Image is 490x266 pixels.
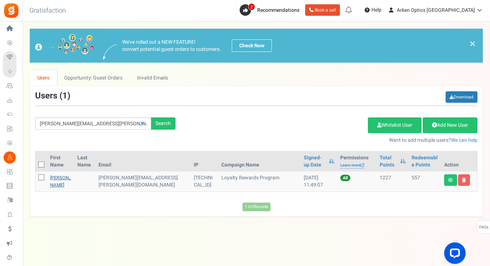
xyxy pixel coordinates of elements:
a: × [469,39,476,48]
img: Gratisfaction [3,3,19,19]
span: FAQs [479,221,489,234]
a: Whitelist User [368,117,422,133]
p: Want to add multiple users? [186,137,477,144]
i: View details [448,178,453,182]
span: Recommendations [257,6,299,14]
a: Add New User [423,117,477,133]
a: Check Now [232,39,272,52]
h3: Users ( ) [35,91,70,101]
th: Last Name [75,151,96,171]
a: Users [30,70,57,86]
img: images [35,34,94,57]
span: Help [370,6,381,14]
th: Campaign Name [218,151,301,171]
a: Redeemable Points [412,154,438,169]
th: Action [441,151,477,171]
td: [PERSON_NAME][EMAIL_ADDRESS][PERSON_NAME][DOMAIN_NAME] [96,171,191,192]
a: Total Points [380,154,397,169]
td: [DATE] 11:49:07 [301,171,337,192]
a: [PERSON_NAME] [50,174,71,188]
a: Reset [136,117,148,130]
span: 2 [248,3,255,10]
span: All [340,175,350,181]
a: Invalid Emails [130,70,176,86]
th: Permissions [337,151,377,171]
h3: Gratisfaction [21,4,74,18]
a: 2 Recommendations [240,4,302,16]
td: Loyalty Rewards Program [218,171,301,192]
a: Signed-up Date [304,154,325,169]
a: Opportunity: Guest Orders [57,70,130,86]
a: We can help [451,136,477,144]
th: First Name [47,151,75,171]
td: 557 [409,171,441,192]
div: Search [151,117,176,130]
i: Delete user [462,178,466,182]
span: Arken Optics [GEOGRAPHIC_DATA] [397,6,475,14]
td: [TECHNICAL_ID] [191,171,218,192]
th: IP [191,151,218,171]
p: We've rolled out a NEW FEATURE! convert potential guest orders to customers. [122,39,221,53]
a: Book a call [305,4,340,16]
td: 1227 [377,171,409,192]
a: Help [362,4,384,16]
img: images [103,44,117,60]
a: Download [446,91,477,103]
a: Learn more [340,163,364,169]
span: 1 [62,90,67,102]
th: Email [96,151,191,171]
input: Search by email or name [35,117,151,130]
